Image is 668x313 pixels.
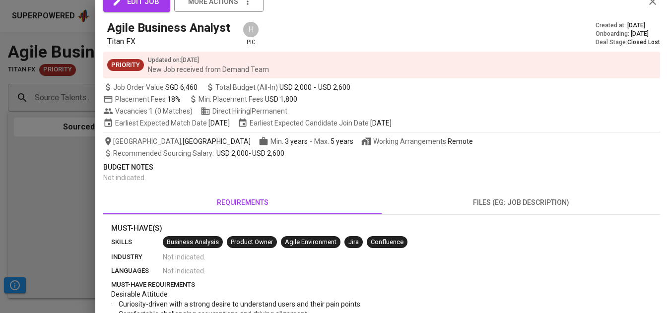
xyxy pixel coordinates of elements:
span: requirements [109,196,376,209]
p: skills [111,237,163,247]
span: Direct Hiring | Permanent [200,106,287,116]
span: Earliest Expected Match Date [103,118,230,128]
div: pic [242,21,260,47]
p: Budget Notes [103,162,660,173]
span: USD 1,800 [265,95,297,103]
span: [DATE] [370,118,392,128]
span: Agile Environment [281,238,340,247]
span: Closed Lost [627,39,660,46]
span: - [310,136,312,146]
span: USD 2,000 [279,82,312,92]
span: 1 [147,106,153,116]
p: must-have requirements [111,280,652,290]
p: Must-Have(s) [111,223,652,234]
span: USD 2,600 [318,82,350,92]
span: · Curiosity-driven with a strong desire to understand users and their pain points [111,300,360,308]
span: Confluence [367,238,407,247]
div: Remote [448,136,473,146]
span: Not indicated . [163,252,205,262]
span: [GEOGRAPHIC_DATA] [183,136,251,146]
span: Jira [344,238,363,247]
span: 3 years [285,137,308,145]
h5: Agile Business Analyst [107,20,230,36]
span: - [314,82,316,92]
span: Priority [107,61,144,70]
span: [DATE] [208,118,230,128]
p: Updated on : [DATE] [148,56,269,64]
span: Not indicated . [103,174,146,182]
span: 18% [167,95,181,103]
span: Max. [314,137,353,145]
span: [DATE] [631,30,649,38]
span: [DATE] [627,21,645,30]
span: SGD 6,460 [165,82,198,92]
span: Vacancies ( 0 Matches ) [103,106,193,116]
span: Total Budget (All-In) [205,82,350,92]
div: H [242,21,260,38]
span: USD 2,600 [252,149,284,157]
span: - [113,148,284,158]
span: Min. Placement Fees [199,95,297,103]
span: 5 years [331,137,353,145]
p: industry [111,252,163,262]
span: [GEOGRAPHIC_DATA] , [103,136,251,146]
div: Deal Stage : [596,38,660,47]
span: Min. [270,137,308,145]
span: Not indicated . [163,266,205,276]
span: Recommended Sourcing Salary : [113,149,215,157]
div: Onboarding : [596,30,660,38]
span: Placement Fees [115,95,181,103]
span: Business Analysis [163,238,223,247]
p: languages [111,266,163,276]
span: Desirable Attitude [111,290,168,298]
p: New Job received from Demand Team [148,64,269,74]
div: Created at : [596,21,660,30]
span: Job Order Value [103,82,198,92]
span: USD 2,000 [216,149,249,157]
span: files (eg: job description) [388,196,654,209]
span: Product Owner [227,238,277,247]
span: Earliest Expected Candidate Join Date [238,118,392,128]
span: Titan FX [107,37,135,46]
span: Working Arrangements [361,136,473,146]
